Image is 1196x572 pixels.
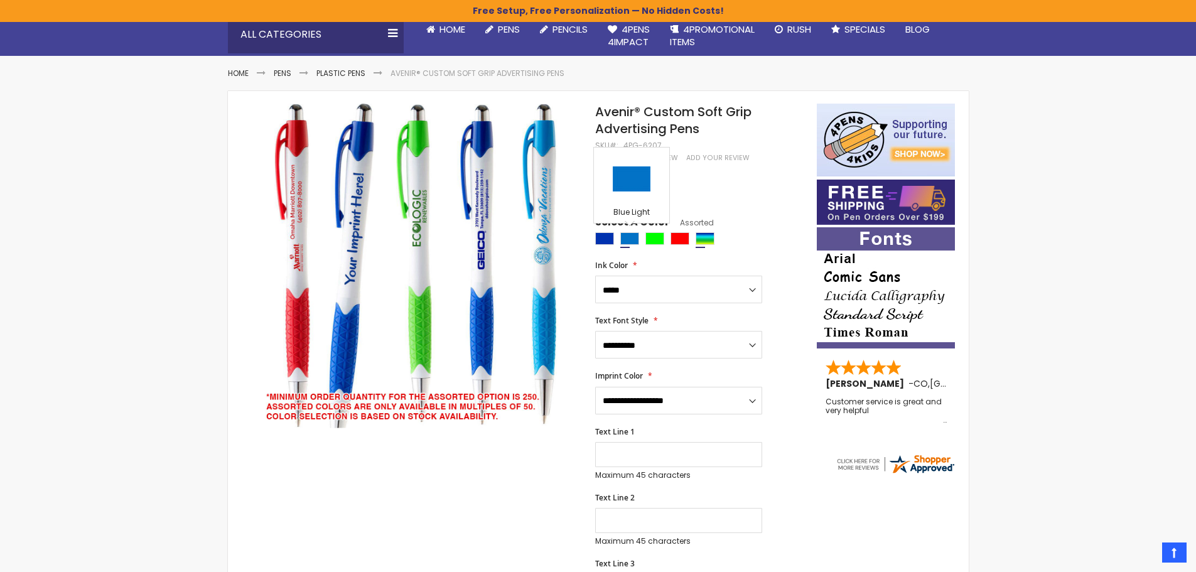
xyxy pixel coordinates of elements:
span: Pens [498,23,520,36]
span: Text Line 2 [595,492,635,503]
span: Home [439,23,465,36]
a: Specials [821,16,895,43]
p: Maximum 45 characters [595,470,762,480]
span: Blog [905,23,930,36]
span: CO [913,377,928,390]
div: Red [671,232,689,245]
span: Avenir® Custom Soft Grip Advertising Pens [595,103,752,138]
span: Select A Color [595,215,669,232]
div: All Categories [228,16,404,53]
div: Customer service is great and very helpful [826,397,947,424]
a: Add Your Review [686,153,750,163]
span: Rush [787,23,811,36]
div: Assorted [696,232,714,245]
a: Plastic Pens [316,68,365,78]
a: Pens [475,16,530,43]
img: 4pens 4 kids [817,104,955,176]
a: Rush [765,16,821,43]
a: Top [1162,542,1187,563]
span: Specials [844,23,885,36]
div: Lime Green [645,232,664,245]
span: Imprint Color [595,370,643,381]
span: Text Line 3 [595,558,635,569]
img: 4pens.com widget logo [835,453,956,475]
span: [GEOGRAPHIC_DATA] [930,377,1022,390]
a: Home [228,68,249,78]
span: Text Line 1 [595,426,635,437]
a: Blog [895,16,940,43]
span: - , [908,377,1022,390]
img: updated-2-island-full-color.jpg [253,102,579,428]
a: 4pens.com certificate URL [835,467,956,478]
span: Assorted [669,217,714,228]
span: [PERSON_NAME] [826,377,908,390]
a: 4PROMOTIONALITEMS [660,16,765,57]
span: Text Font Style [595,315,649,326]
div: Blue [595,232,614,245]
p: Maximum 45 characters [595,536,762,546]
a: Pens [274,68,291,78]
span: Pencils [552,23,588,36]
li: Avenir® Custom Soft Grip Advertising Pens [391,68,564,78]
img: font-personalization-examples [817,227,955,348]
div: Blue Light [620,232,639,245]
div: Blue Light [597,207,666,220]
strong: SKU [595,140,618,151]
span: 4PROMOTIONAL ITEMS [670,23,755,48]
a: Home [416,16,475,43]
span: Ink Color [595,260,628,271]
a: 4Pens4impact [598,16,660,57]
img: Free shipping on orders over $199 [817,180,955,225]
a: Pencils [530,16,598,43]
div: 4PG-6207 [623,141,662,151]
span: 4Pens 4impact [608,23,650,48]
